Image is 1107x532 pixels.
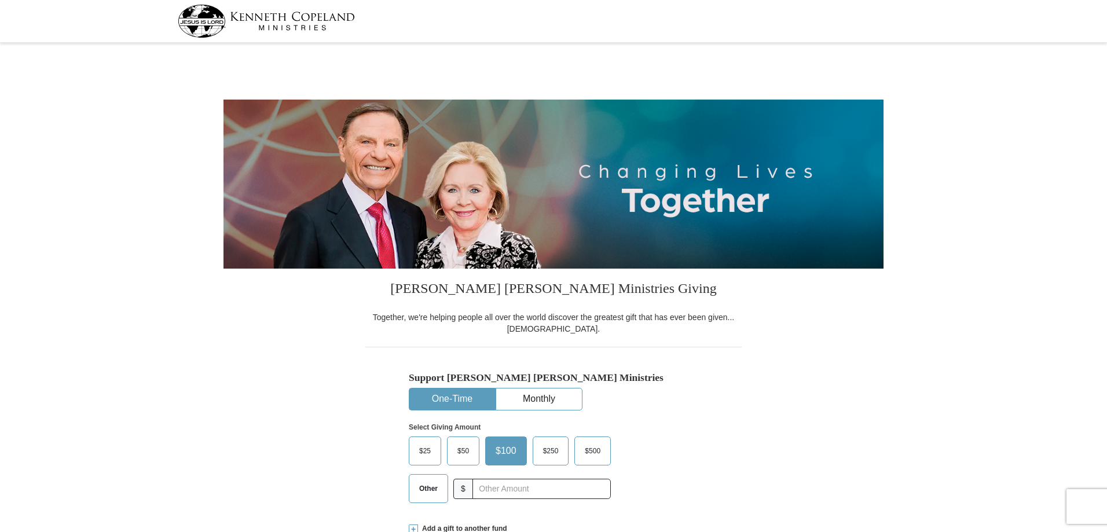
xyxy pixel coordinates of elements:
span: Other [413,480,443,497]
span: $100 [490,442,522,460]
h3: [PERSON_NAME] [PERSON_NAME] Ministries Giving [365,269,742,311]
span: $25 [413,442,437,460]
strong: Select Giving Amount [409,423,481,431]
button: One-Time [409,388,495,410]
span: $50 [452,442,475,460]
span: $250 [537,442,565,460]
input: Other Amount [472,479,611,499]
button: Monthly [496,388,582,410]
div: Together, we're helping people all over the world discover the greatest gift that has ever been g... [365,311,742,335]
span: $ [453,479,473,499]
span: $500 [579,442,606,460]
h5: Support [PERSON_NAME] [PERSON_NAME] Ministries [409,372,698,384]
img: kcm-header-logo.svg [178,5,355,38]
